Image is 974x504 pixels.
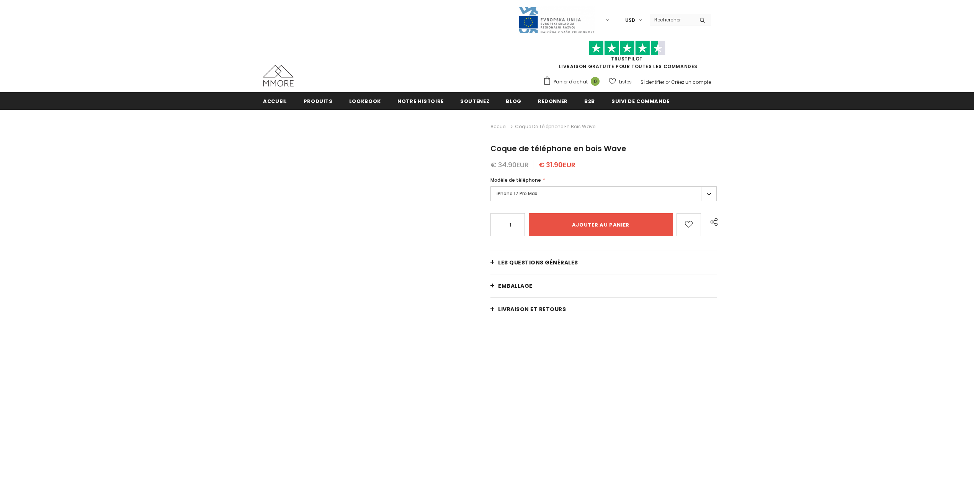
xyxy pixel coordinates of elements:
a: Livraison et retours [490,298,717,321]
span: Produits [304,98,333,105]
span: or [665,79,670,85]
span: Panier d'achat [554,78,588,86]
a: Créez un compte [671,79,711,85]
span: Suivi de commande [611,98,670,105]
span: Coque de téléphone en bois Wave [490,143,626,154]
a: Les questions générales [490,251,717,274]
img: Faites confiance aux étoiles pilotes [589,41,665,55]
a: Produits [304,92,333,109]
span: Livraison et retours [498,305,566,313]
a: Accueil [263,92,287,109]
a: soutenez [460,92,489,109]
span: Les questions générales [498,259,578,266]
span: Listes [619,78,632,86]
span: Blog [506,98,521,105]
a: Notre histoire [397,92,444,109]
span: Modèle de téléphone [490,177,541,183]
a: Javni Razpis [518,16,595,23]
input: Ajouter au panier [529,213,673,236]
span: € 31.90EUR [539,160,575,170]
span: soutenez [460,98,489,105]
a: Blog [506,92,521,109]
span: Lookbook [349,98,381,105]
span: Notre histoire [397,98,444,105]
span: Redonner [538,98,568,105]
input: Search Site [650,14,694,25]
a: Panier d'achat 0 [543,76,603,88]
a: Suivi de commande [611,92,670,109]
span: LIVRAISON GRATUITE POUR TOUTES LES COMMANDES [543,44,711,70]
span: EMBALLAGE [498,282,533,290]
span: Accueil [263,98,287,105]
a: TrustPilot [611,55,643,62]
a: Accueil [490,122,508,131]
span: USD [625,16,635,24]
a: B2B [584,92,595,109]
img: Cas MMORE [263,65,294,86]
a: Listes [609,75,632,88]
span: B2B [584,98,595,105]
a: S'identifier [641,79,664,85]
a: EMBALLAGE [490,274,717,297]
span: 0 [591,77,600,86]
span: € 34.90EUR [490,160,529,170]
a: Redonner [538,92,568,109]
img: Javni Razpis [518,6,595,34]
span: Coque de téléphone en bois Wave [515,122,595,131]
label: iPhone 17 Pro Max [490,186,717,201]
a: Lookbook [349,92,381,109]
